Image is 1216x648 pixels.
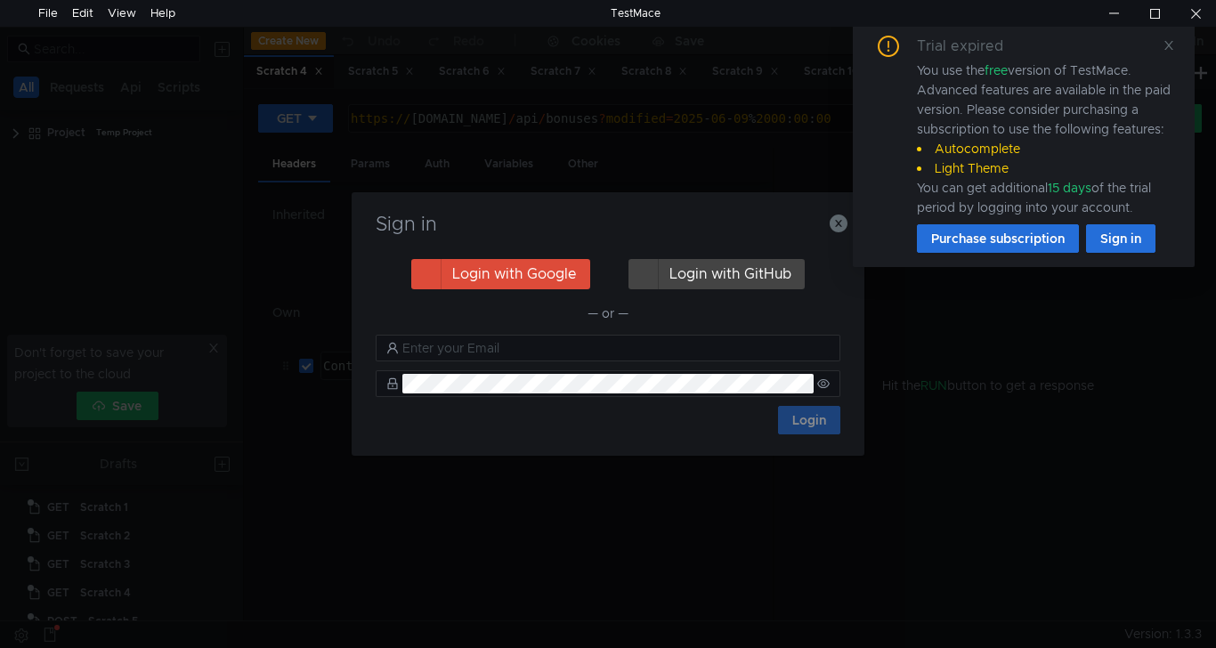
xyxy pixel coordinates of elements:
div: — or — [376,303,840,324]
div: You can get additional of the trial period by logging into your account. [917,178,1173,217]
span: free [985,62,1008,78]
button: Login with Google [411,259,590,289]
button: Purchase subscription [917,224,1079,253]
span: 15 days [1048,180,1091,196]
li: Autocomplete [917,139,1173,158]
div: You use the version of TestMace. Advanced features are available in the paid version. Please cons... [917,61,1173,217]
button: Sign in [1086,224,1155,253]
li: Light Theme [917,158,1173,178]
button: Login with GitHub [628,259,805,289]
h3: Sign in [373,214,843,235]
div: Trial expired [917,36,1025,57]
input: Enter your Email [402,338,830,358]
